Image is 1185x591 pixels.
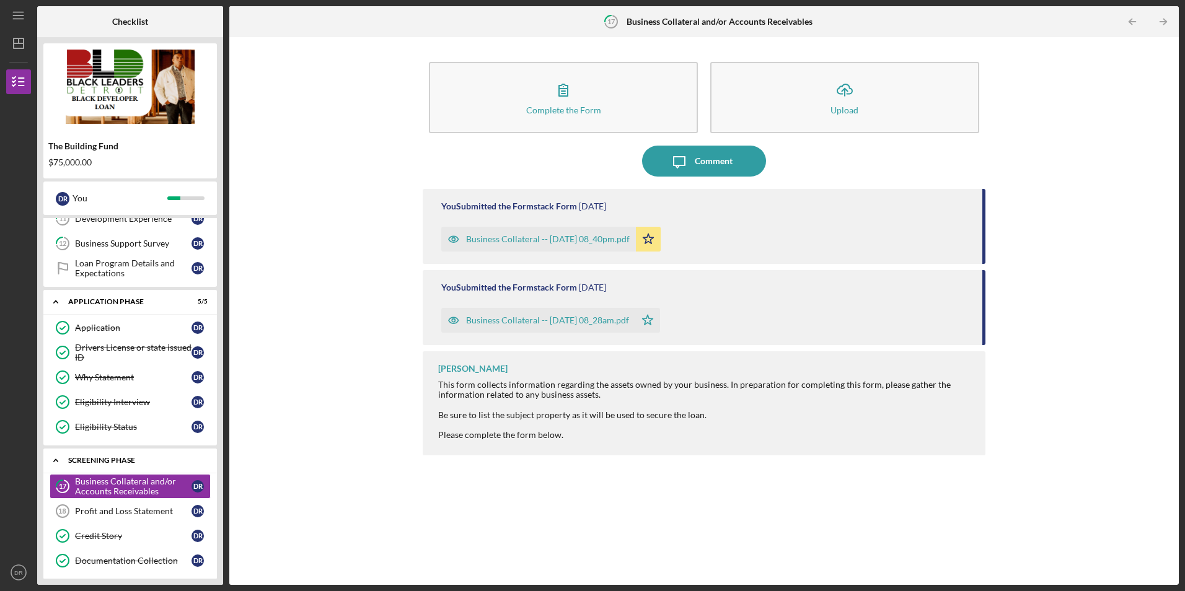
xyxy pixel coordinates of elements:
[75,214,192,224] div: Development Experience
[627,17,813,27] b: Business Collateral and/or Accounts Receivables
[75,258,192,278] div: Loan Program Details and Expectations
[192,421,204,433] div: D R
[48,157,212,167] div: $75,000.00
[192,346,204,359] div: D R
[830,105,858,115] div: Upload
[50,231,211,256] a: 12Business Support SurveyDR
[579,201,606,211] time: 2025-09-01 00:40
[192,322,204,334] div: D R
[50,548,211,573] a: Documentation CollectionDR
[185,298,208,305] div: 5 / 5
[192,530,204,542] div: D R
[58,507,66,515] tspan: 18
[50,315,211,340] a: ApplicationDR
[48,141,212,151] div: The Building Fund
[75,531,192,541] div: Credit Story
[710,62,979,133] button: Upload
[50,206,211,231] a: 11Development ExperienceDR
[607,17,615,25] tspan: 17
[50,256,211,281] a: Loan Program Details and ExpectationsDR
[192,396,204,408] div: D R
[192,262,204,274] div: D R
[438,364,508,374] div: [PERSON_NAME]
[56,192,69,206] div: D R
[75,422,192,432] div: Eligibility Status
[441,282,577,292] div: You Submitted the Formstack Form
[50,390,211,414] a: Eligibility InterviewDR
[50,365,211,390] a: Why StatementDR
[466,315,629,325] div: Business Collateral -- [DATE] 08_28am.pdf
[6,560,31,585] button: DR
[75,323,192,333] div: Application
[14,569,23,576] text: DR
[59,483,67,491] tspan: 17
[50,474,211,499] a: 17Business Collateral and/or Accounts ReceivablesDR
[466,234,630,244] div: Business Collateral -- [DATE] 08_40pm.pdf
[75,556,192,566] div: Documentation Collection
[75,506,192,516] div: Profit and Loss Statement
[192,480,204,492] div: D R
[68,298,177,305] div: Application Phase
[192,554,204,567] div: D R
[192,371,204,383] div: D R
[43,50,217,124] img: Product logo
[642,146,766,177] button: Comment
[50,499,211,523] a: 18Profit and Loss StatementDR
[438,410,972,420] div: Be sure to list the subject property as it will be used to secure the loan.
[68,457,201,464] div: Screening Phase
[441,201,577,211] div: You Submitted the Formstack Form
[441,308,660,333] button: Business Collateral -- [DATE] 08_28am.pdf
[73,188,167,209] div: You
[75,397,192,407] div: Eligibility Interview
[75,343,192,362] div: Drivers License or state issued ID
[579,282,606,292] time: 2025-08-25 12:28
[59,240,66,248] tspan: 12
[75,372,192,382] div: Why Statement
[438,380,972,400] div: This form collects information regarding the assets owned by your business. In preparation for co...
[59,215,66,223] tspan: 11
[695,146,733,177] div: Comment
[112,17,148,27] b: Checklist
[192,212,204,225] div: D R
[75,476,192,496] div: Business Collateral and/or Accounts Receivables
[50,340,211,365] a: Drivers License or state issued IDDR
[192,505,204,517] div: D R
[50,523,211,548] a: Credit StoryDR
[438,430,972,440] div: Please complete the form below.
[441,227,661,252] button: Business Collateral -- [DATE] 08_40pm.pdf
[75,239,192,248] div: Business Support Survey
[192,237,204,250] div: D R
[50,414,211,439] a: Eligibility StatusDR
[429,62,698,133] button: Complete the Form
[526,105,601,115] div: Complete the Form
